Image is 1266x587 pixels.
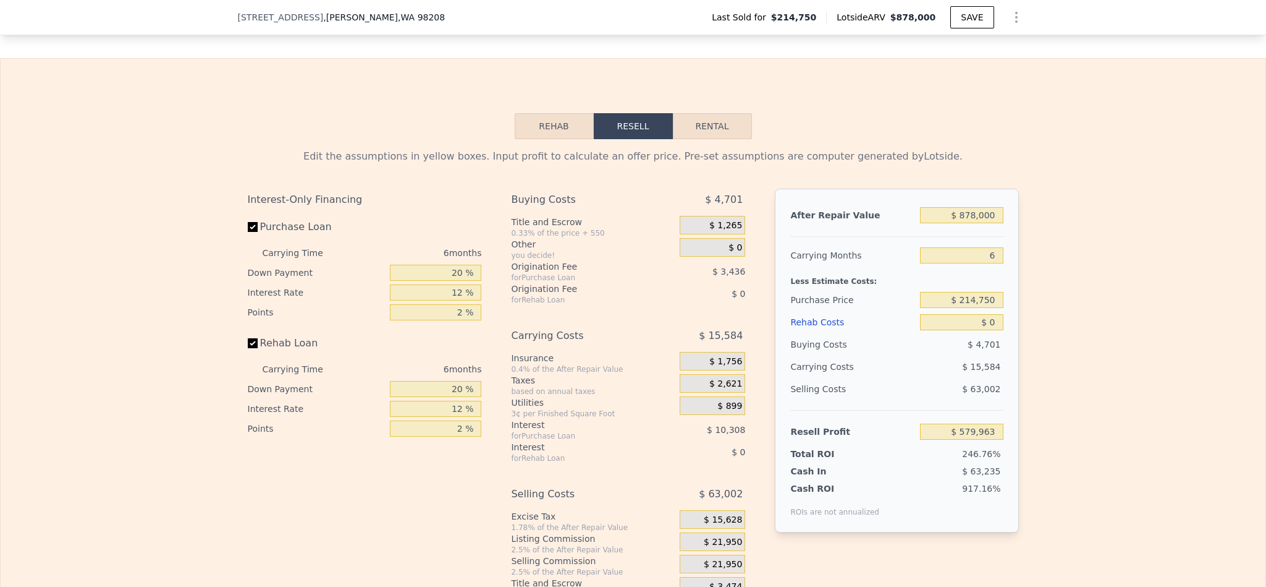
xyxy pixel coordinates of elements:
div: Interest Rate [248,283,386,302]
div: for Rehab Loan [511,453,649,463]
span: $ 4,701 [705,189,743,211]
span: $ 10,308 [707,425,745,435]
div: Carrying Costs [511,325,649,347]
div: Down Payment [248,263,386,283]
div: Resell Profit [790,421,915,443]
div: Buying Costs [790,333,915,356]
span: $ 4,701 [968,340,1000,349]
span: $ 0 [732,289,745,299]
span: $ 63,235 [962,466,1000,476]
span: $ 63,002 [699,483,743,505]
div: Cash ROI [790,482,879,495]
span: $ 21,950 [704,537,742,548]
span: 246.76% [962,449,1000,459]
label: Purchase Loan [248,216,386,238]
input: Purchase Loan [248,222,258,232]
span: $ 1,756 [709,356,742,367]
button: Show Options [1004,5,1029,30]
div: for Purchase Loan [511,273,649,283]
div: Interest-Only Financing [248,189,482,211]
span: $ 21,950 [704,559,742,570]
div: Carrying Months [790,244,915,267]
div: Title and Escrow [511,216,675,228]
div: Insurance [511,352,675,364]
label: Rehab Loan [248,332,386,354]
span: Lotside ARV [837,11,890,24]
button: Rehab [515,113,594,139]
div: 1.78% of the After Repair Value [511,523,675,533]
div: Carrying Time [263,243,343,263]
span: $ 2,621 [709,379,742,390]
div: Interest [511,419,649,431]
div: 0.4% of the After Repair Value [511,364,675,374]
div: Less Estimate Costs: [790,267,1003,289]
span: $ 15,584 [699,325,743,347]
div: Selling Commission [511,555,675,567]
div: Purchase Price [790,289,915,311]
span: $ 1,265 [709,220,742,231]
div: Selling Costs [511,483,649,505]
button: Rental [673,113,752,139]
div: ROIs are not annualized [790,495,879,517]
span: $ 15,584 [962,362,1000,372]
div: Other [511,238,675,251]
div: 2.5% of the After Repair Value [511,545,675,555]
span: Last Sold for [712,11,771,24]
span: $ 3,436 [712,267,745,276]
button: Resell [594,113,673,139]
span: $878,000 [890,12,936,22]
div: Cash In [790,465,867,478]
div: Carrying Costs [790,356,867,378]
span: 917.16% [962,484,1000,494]
span: , [PERSON_NAME] [323,11,445,24]
div: Buying Costs [511,189,649,211]
div: Utilities [511,396,675,409]
div: Interest Rate [248,399,386,419]
input: Rehab Loan [248,338,258,348]
span: $ 0 [732,447,745,457]
button: SAVE [950,6,994,28]
div: 3¢ per Finished Square Foot [511,409,675,419]
span: [STREET_ADDRESS] [238,11,324,24]
span: $ 899 [717,401,742,412]
span: $ 0 [728,242,742,254]
div: Selling Costs [790,378,915,400]
div: 2.5% of the After Repair Value [511,567,675,577]
div: 0.33% of the price + 550 [511,228,675,238]
div: 6 months [348,243,482,263]
span: $ 15,628 [704,515,742,526]
div: for Purchase Loan [511,431,649,441]
div: Listing Commission [511,533,675,545]
div: for Rehab Loan [511,295,649,305]
div: Edit the assumptions in yellow boxes. Input profit to calculate an offer price. Pre-set assumptio... [248,149,1019,164]
div: Down Payment [248,379,386,399]
div: Origination Fee [511,260,649,273]
div: based on annual taxes [511,387,675,396]
div: Points [248,419,386,439]
div: Points [248,302,386,322]
div: Excise Tax [511,510,675,523]
span: , WA 98208 [398,12,445,22]
div: Rehab Costs [790,311,915,333]
span: $214,750 [771,11,817,24]
div: Interest [511,441,649,453]
div: Carrying Time [263,359,343,379]
div: 6 months [348,359,482,379]
span: $ 63,002 [962,384,1000,394]
div: After Repair Value [790,204,915,226]
div: Origination Fee [511,283,649,295]
div: Taxes [511,374,675,387]
div: Total ROI [790,448,867,460]
div: you decide! [511,251,675,260]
